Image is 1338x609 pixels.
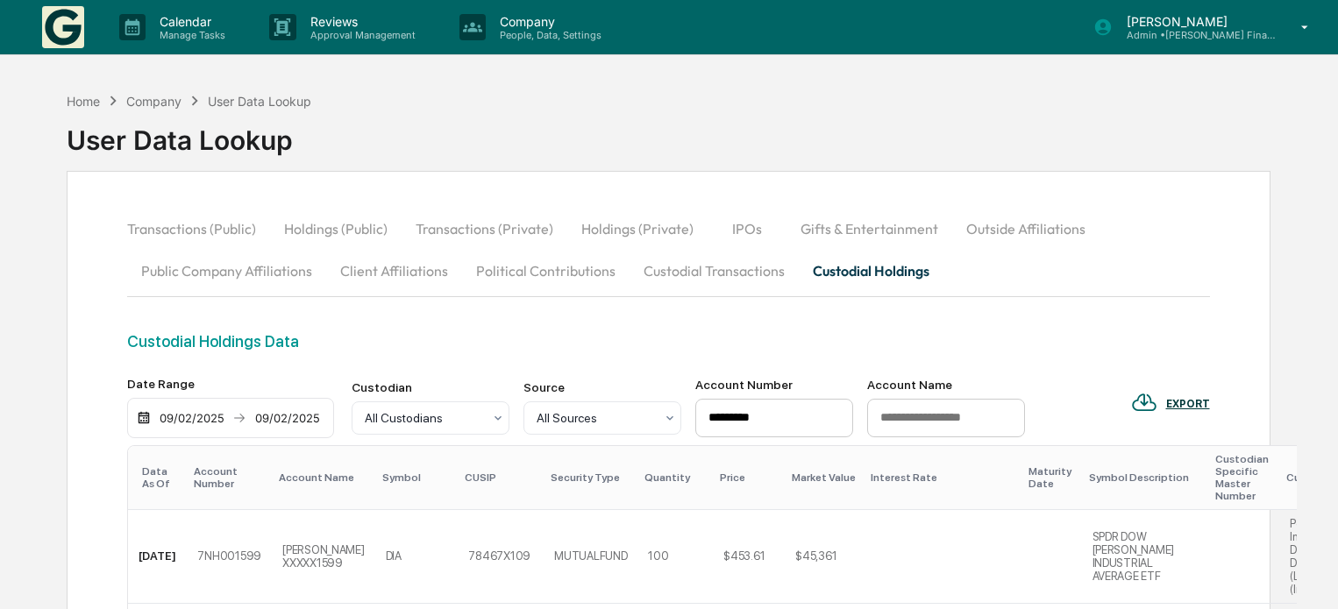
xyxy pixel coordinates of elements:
td: [DATE] [128,510,187,604]
button: Gifts & Entertainment [786,208,952,250]
button: IPOs [708,208,786,250]
button: Transactions (Public) [127,208,270,250]
div: Home [67,94,100,109]
button: Outside Affiliations [952,208,1100,250]
p: [PERSON_NAME] [1113,14,1276,29]
div: Account Number [695,378,853,392]
td: 100 [637,510,713,604]
div: Maturity Date [1028,465,1075,490]
p: Reviews [296,14,424,29]
div: Data As Of [142,465,180,490]
div: Date Range [127,377,334,391]
div: Symbol [382,471,452,484]
button: Public Company Affiliations [127,250,326,292]
div: Security Type [551,471,630,484]
img: calendar [137,411,151,425]
button: Client Affiliations [326,250,462,292]
div: Source [523,380,681,394]
div: secondary tabs example [127,208,1209,292]
div: Symbol Description [1089,471,1202,484]
td: DIA [375,510,459,604]
div: Quantity [644,471,706,484]
div: Company [126,94,181,109]
p: Admin • [PERSON_NAME] Financial Advisors [1113,29,1276,41]
img: arrow right [232,411,246,425]
td: MUTUALFUND [544,510,637,604]
div: User Data Lookup [67,110,312,156]
button: Custodial Holdings [799,250,943,292]
td: $45,361 [785,510,864,604]
td: 78467X109 [458,510,544,604]
p: People, Data, Settings [486,29,610,41]
iframe: Open customer support [1282,551,1329,598]
td: 7NH001599 [187,510,272,604]
td: SPDR DOW [PERSON_NAME] INDUSTRIAL AVERAGE ETF [1082,510,1209,604]
div: Custodial Holdings Data [127,332,1209,351]
button: Holdings (Private) [567,208,708,250]
div: Account Name [867,378,1025,392]
p: Approval Management [296,29,424,41]
button: Transactions (Private) [402,208,567,250]
div: 09/02/2025 [250,411,324,425]
img: EXPORT [1131,389,1157,415]
img: logo [42,6,84,48]
div: EXPORT [1166,398,1210,410]
p: Calendar [146,14,234,29]
td: $453.61 [713,510,785,604]
div: Custodian Specific Master Number [1215,453,1272,502]
div: Account Name [279,471,368,484]
div: Custodian [352,380,509,394]
div: Price [720,471,778,484]
button: Holdings (Public) [270,208,402,250]
td: [PERSON_NAME] XXXXX1599 [272,510,375,604]
div: Account Number [194,465,265,490]
div: Interest Rate [871,471,1014,484]
div: 09/02/2025 [154,411,229,425]
div: CUSIP [465,471,537,484]
button: Political Contributions [462,250,630,292]
p: Manage Tasks [146,29,234,41]
button: Custodial Transactions [630,250,799,292]
div: User Data Lookup [208,94,311,109]
p: Company [486,14,610,29]
div: Market Value [792,471,857,484]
